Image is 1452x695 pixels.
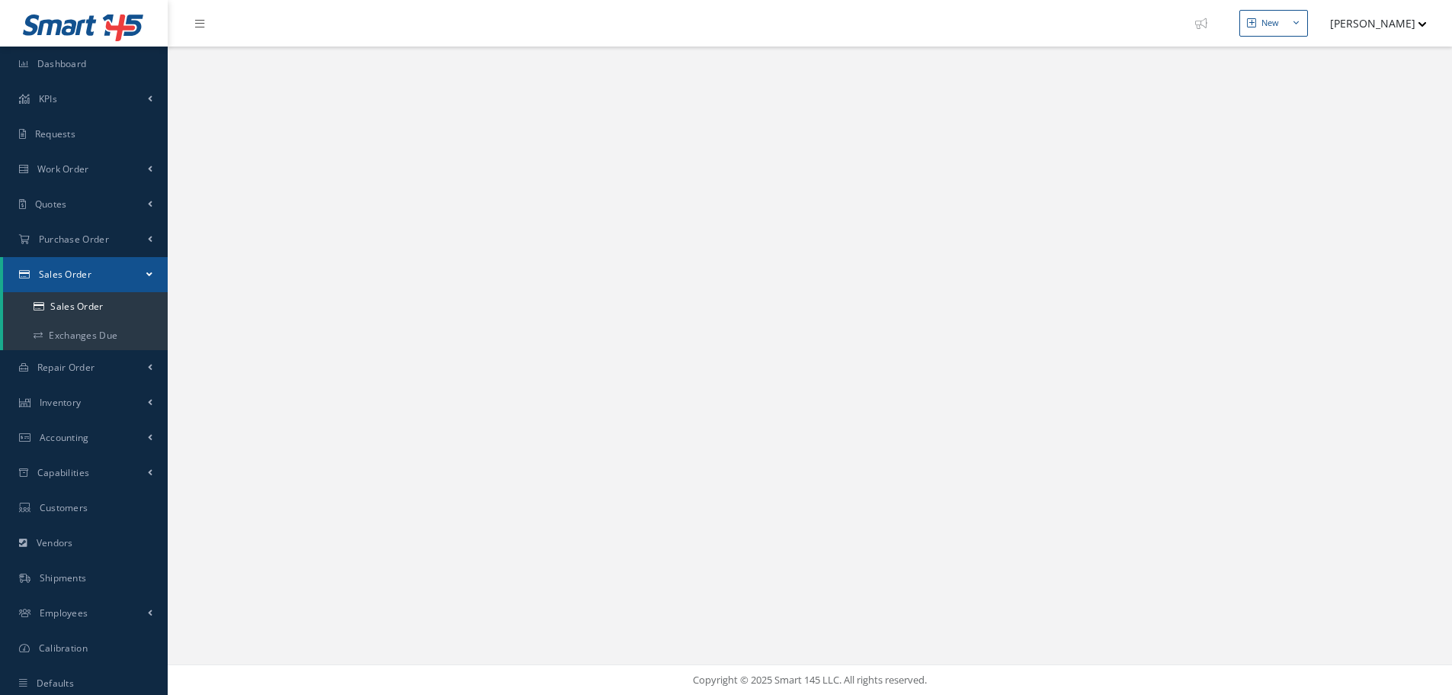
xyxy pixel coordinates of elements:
button: [PERSON_NAME] [1316,8,1427,38]
div: New [1261,17,1279,30]
span: Capabilities [37,466,90,479]
span: Sales Order [39,268,91,281]
a: Sales Order [3,257,168,292]
span: Work Order [37,162,89,175]
span: Customers [40,501,88,514]
span: Calibration [39,642,88,655]
span: KPIs [39,92,57,105]
span: Repair Order [37,361,95,374]
span: Dashboard [37,57,87,70]
button: New [1239,10,1308,37]
span: Requests [35,127,75,140]
span: Inventory [40,396,82,409]
span: Accounting [40,431,89,444]
span: Vendors [37,536,73,549]
span: Purchase Order [39,233,109,246]
a: Sales Order [3,292,168,321]
span: Defaults [37,677,74,690]
span: Quotes [35,198,67,211]
div: Copyright © 2025 Smart 145 LLC. All rights reserved. [183,673,1437,688]
span: Employees [40,607,88,619]
span: Shipments [40,571,87,584]
a: Exchanges Due [3,321,168,350]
